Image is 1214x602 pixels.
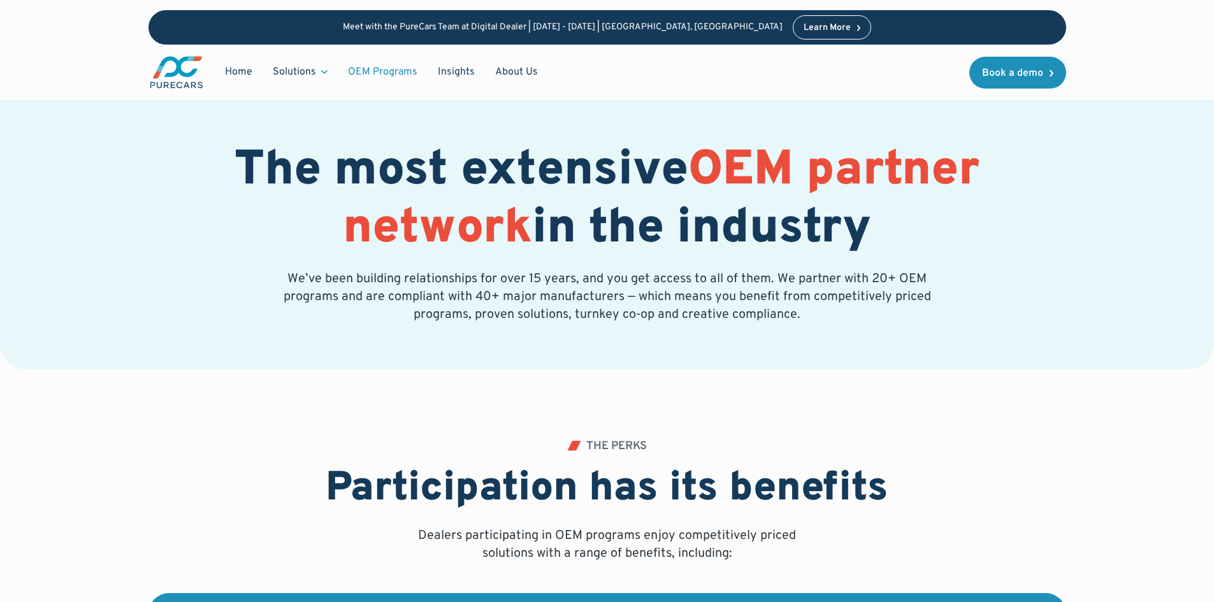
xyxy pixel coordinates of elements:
p: Meet with the PureCars Team at Digital Dealer | [DATE] - [DATE] | [GEOGRAPHIC_DATA], [GEOGRAPHIC_... [343,22,783,33]
a: OEM Programs [338,60,428,84]
div: THE PERKS [586,441,647,452]
a: About Us [485,60,548,84]
div: Solutions [273,65,316,79]
p: We’ve been building relationships for over 15 years, and you get access to all of them. We partne... [281,270,934,324]
a: Book a demo [969,57,1066,89]
a: main [148,55,205,90]
span: OEM partner network [343,141,979,260]
div: Book a demo [982,68,1043,78]
img: purecars logo [148,55,205,90]
div: Solutions [263,60,338,84]
h2: Participation has its benefits [326,465,888,514]
p: Dealers participating in OEM programs enjoy competitively priced solutions with a range of benefi... [414,527,801,563]
h1: The most extensive in the industry [148,143,1066,259]
a: Learn More [793,15,872,39]
a: Insights [428,60,485,84]
a: Home [215,60,263,84]
div: Learn More [804,24,851,32]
